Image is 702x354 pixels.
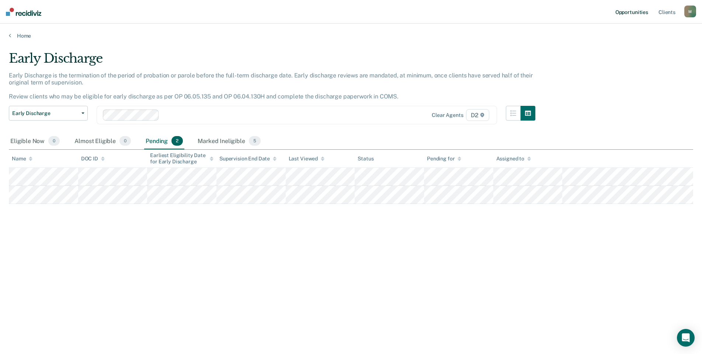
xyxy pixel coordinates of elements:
div: Name [12,156,32,162]
span: D2 [466,109,489,121]
div: Earliest Eligibility Date for Early Discharge [150,152,213,165]
span: 0 [48,136,60,146]
span: 2 [171,136,183,146]
a: Home [9,32,693,39]
div: Almost Eligible0 [73,133,132,149]
div: Early Discharge [9,51,535,72]
div: Eligible Now0 [9,133,61,149]
div: Pending2 [144,133,184,149]
button: Early Discharge [9,106,88,121]
img: Recidiviz [6,8,41,16]
div: Last Viewed [289,156,324,162]
div: DOC ID [81,156,105,162]
div: Status [358,156,373,162]
div: Open Intercom Messenger [677,329,695,347]
div: Supervision End Date [219,156,277,162]
div: Assigned to [496,156,531,162]
span: 0 [119,136,131,146]
span: Early Discharge [12,110,79,117]
button: M [684,6,696,17]
p: Early Discharge is the termination of the period of probation or parole before the full-term disc... [9,72,532,100]
div: Marked Ineligible5 [196,133,262,149]
span: 5 [249,136,261,146]
div: Pending for [427,156,461,162]
div: Clear agents [432,112,463,118]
